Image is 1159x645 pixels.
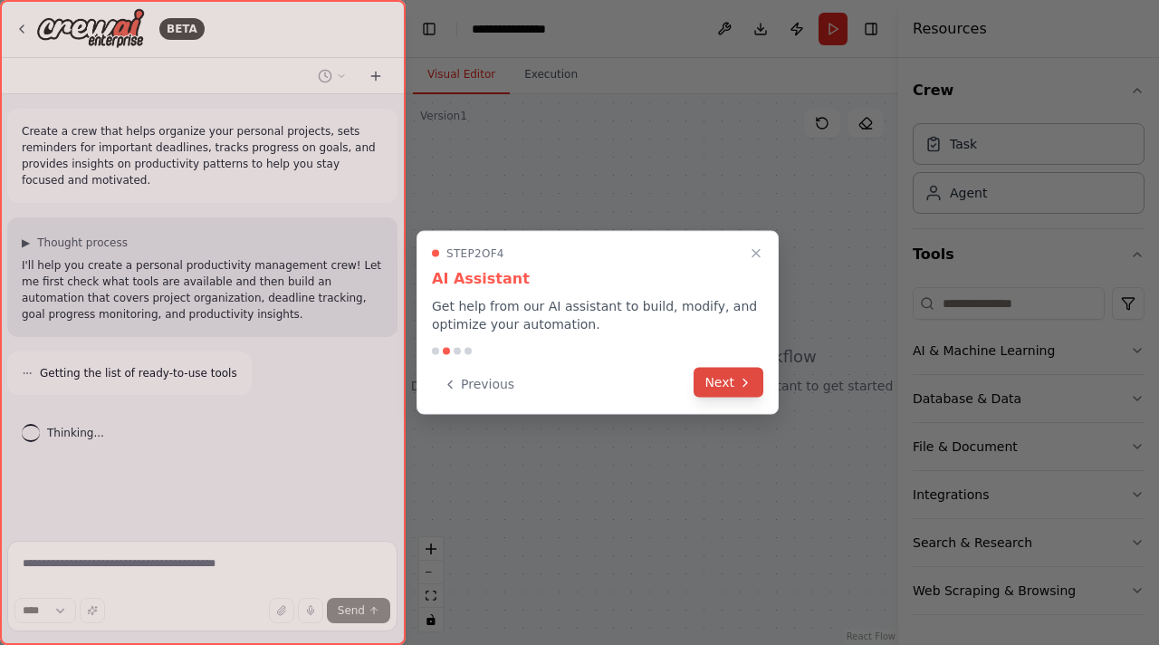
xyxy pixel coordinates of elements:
[446,246,504,261] span: Step 2 of 4
[745,243,767,265] button: Close walkthrough
[432,370,525,400] button: Previous
[694,368,763,398] button: Next
[432,268,763,290] h3: AI Assistant
[417,16,442,42] button: Hide left sidebar
[432,297,763,333] p: Get help from our AI assistant to build, modify, and optimize your automation.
